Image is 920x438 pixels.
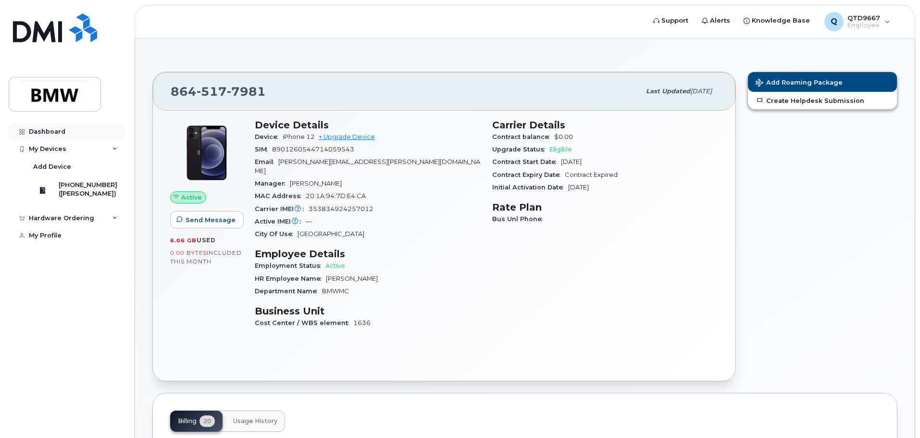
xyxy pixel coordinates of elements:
span: Contract Expired [565,171,618,178]
span: MAC Address [255,192,306,200]
span: [DATE] [690,88,712,95]
span: SIM [255,146,272,153]
h3: Carrier Details [492,119,718,131]
span: [DATE] [568,184,589,191]
h3: Employee Details [255,248,481,260]
div: QTD9667 [818,12,897,31]
span: Send Message [186,215,236,225]
span: Add Roaming Package [756,79,843,88]
a: + Upgrade Device [319,133,375,140]
span: Support [661,16,688,25]
span: Email [255,158,278,165]
span: BMWMC [322,288,349,295]
span: Initial Activation Date [492,184,568,191]
span: Upgrade Status [492,146,549,153]
span: used [197,237,216,244]
span: QTD9667 [847,14,880,22]
span: Contract Start Date [492,158,561,165]
span: Contract Expiry Date [492,171,565,178]
h3: Business Unit [255,305,481,317]
iframe: Messenger Launcher [878,396,913,431]
span: Employee [847,22,880,29]
span: Knowledge Base [752,16,810,25]
span: Department Name [255,288,322,295]
span: HR Employee Name [255,275,326,282]
span: Cost Center / WBS element [255,319,353,326]
span: 20:1A:94:7D:E4:CA [306,192,366,200]
a: Knowledge Base [737,11,817,30]
span: $0.00 [554,133,573,140]
span: City Of Use [255,230,298,238]
a: Alerts [695,11,737,30]
span: Carrier IMEI [255,205,309,213]
span: 0.00 Bytes [170,250,207,256]
img: iPhone_12.jpg [178,124,236,182]
span: 353834924257012 [309,205,373,213]
h3: Rate Plan [492,201,718,213]
span: Alerts [710,16,730,25]
span: Q [831,16,837,27]
span: Active [325,262,345,269]
span: Last updated [646,88,690,95]
span: Employment Status [255,262,325,269]
span: [PERSON_NAME] [326,275,378,282]
button: Send Message [170,211,244,228]
span: 6.06 GB [170,237,197,244]
span: Bus Unl Phone [492,215,547,223]
span: [PERSON_NAME][EMAIL_ADDRESS][PERSON_NAME][DOMAIN_NAME] [255,158,480,174]
span: [GEOGRAPHIC_DATA] [298,230,364,238]
span: iPhone 12 [283,133,315,140]
span: Device [255,133,283,140]
span: Contract balance [492,133,554,140]
button: Add Roaming Package [748,72,897,92]
h3: Device Details [255,119,481,131]
span: [DATE] [561,158,582,165]
span: included this month [170,249,242,265]
a: Create Helpdesk Submission [748,92,897,109]
span: Active IMEI [255,218,306,225]
span: 7981 [227,84,266,99]
span: 864 [171,84,266,99]
span: Active [181,193,202,202]
span: Eligible [549,146,572,153]
span: 517 [197,84,227,99]
span: 1636 [353,319,371,326]
span: Usage History [233,417,277,425]
span: [PERSON_NAME] [290,180,342,187]
span: Manager [255,180,290,187]
span: 8901260544714059543 [272,146,354,153]
span: — [306,218,312,225]
a: Support [646,11,695,30]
